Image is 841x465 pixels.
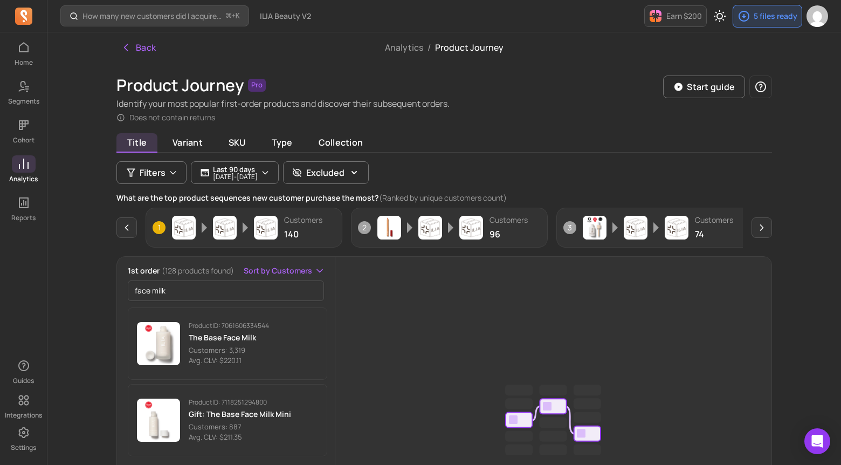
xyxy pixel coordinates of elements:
p: Identify your most popular first-order products and discover their subsequent orders. [116,97,450,110]
button: ILIA Beauty V2 [253,6,318,26]
img: Product image [624,216,647,240]
span: + [226,10,240,22]
p: [DATE] - [DATE] [213,174,258,180]
p: Home [15,58,33,67]
p: Settings [11,443,36,452]
img: avatar [806,5,828,27]
div: Open Intercom Messenger [804,428,830,454]
p: 1st order [128,265,234,276]
p: Analytics [9,175,38,183]
span: Sort by Customers [244,265,312,276]
img: Product image [665,216,688,240]
button: Start guide [663,76,745,98]
span: Filters [140,166,166,179]
p: 5 files ready [754,11,797,22]
span: 1 [153,221,166,234]
p: 140 [284,228,322,241]
img: Product image [137,399,180,442]
span: 2 [358,221,371,234]
p: Earn $200 [666,11,702,22]
button: ProductID: 7118251294800Gift: The Base Face Milk MiniCustomers: 887Avg. CLV: $211.35 [128,384,327,456]
p: Does not contain returns [129,112,215,123]
p: 74 [695,228,733,241]
span: / [423,42,435,53]
button: Filters [116,161,187,184]
p: Segments [8,97,39,106]
p: Start guide [687,80,735,93]
button: Excluded [283,161,369,184]
p: Customers: 3,319 [189,345,269,356]
button: Guides [12,355,36,387]
span: (Ranked by unique customers count) [379,193,507,203]
span: Variant [162,133,213,152]
p: How many new customers did I acquire this period? [82,11,222,22]
span: Pro [248,79,266,92]
p: Cohort [13,136,35,145]
span: Product Journey [435,42,504,53]
img: Product image [213,216,237,240]
p: Avg. CLV: $211.35 [189,432,291,443]
button: How many new customers did I acquire this period?⌘+K [60,5,249,26]
p: 96 [490,228,528,241]
kbd: ⌘ [226,10,232,23]
p: Product ID: 7118251294800 [189,398,291,407]
img: Product image [137,322,180,365]
p: Integrations [5,411,42,420]
a: Analytics [385,42,423,53]
img: Product image [172,216,196,240]
button: ProductID: 7061606334544The Base Face MilkCustomers: 3,319Avg. CLV: $220.11 [128,307,327,380]
p: Last 90 days [213,165,258,174]
button: 2Product imageProduct imageProduct imageCustomers96 [351,208,548,248]
img: Product image [459,216,483,240]
p: Gift: The Base Face Milk Mini [189,409,291,420]
span: SKU [218,133,257,152]
p: Guides [13,377,34,385]
p: Avg. CLV: $220.11 [189,355,269,366]
span: 3 [563,221,576,234]
span: Type [261,133,304,152]
p: Product ID: 7061606334544 [189,322,269,330]
span: Title [116,133,157,153]
img: Product image [418,216,442,240]
p: Reports [11,214,36,222]
span: ILIA Beauty V2 [260,11,311,22]
kbd: K [236,12,240,20]
button: Sort by Customers [244,265,325,276]
p: Customers [490,215,528,225]
p: Customers [695,215,733,225]
span: Collection [308,133,374,152]
button: Back [116,37,161,58]
button: Toggle dark mode [709,5,730,27]
img: Product image [377,216,401,240]
button: 1Product imageProduct imageProduct imageCustomers140 [146,208,342,248]
button: Last 90 days[DATE]-[DATE] [191,161,279,184]
button: Earn $200 [644,5,707,27]
p: What are the top product sequences new customer purchase the most? [116,193,772,203]
p: Customers [284,215,322,225]
p: The Base Face Milk [189,332,269,343]
img: Product image [254,216,278,240]
span: (128 products found) [162,265,234,276]
h1: Product Journey [116,76,244,95]
button: 3Product imageProduct imageProduct imageCustomers74 [556,208,753,248]
input: search product [128,281,324,301]
p: Customers: 887 [189,422,291,433]
p: Excluded [306,166,344,179]
img: Product image [583,216,606,240]
button: 5 files ready [733,5,802,28]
